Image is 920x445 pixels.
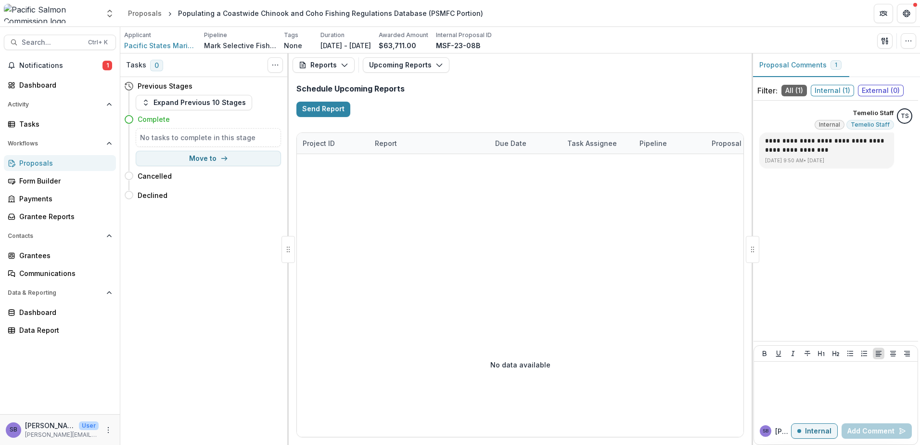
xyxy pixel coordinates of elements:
[4,77,116,93] a: Dashboard
[791,423,838,439] button: Internal
[86,37,110,48] div: Ctrl + K
[19,211,108,222] div: Grantee Reports
[811,85,854,96] span: Internal ( 1 )
[297,138,341,148] div: Project ID
[320,40,371,51] p: [DATE] - [DATE]
[8,140,102,147] span: Workflows
[320,31,345,39] p: Duration
[124,40,196,51] a: Pacific States Marine Fisheries Commission
[805,427,831,435] p: Internal
[19,176,108,186] div: Form Builder
[297,133,369,154] div: Project ID
[901,113,909,119] div: Temelio Staff
[835,62,837,68] span: 1
[752,53,849,77] button: Proposal Comments
[562,138,623,148] div: Task Assignee
[124,6,166,20] a: Proposals
[436,31,492,39] p: Internal Proposal ID
[763,429,768,433] div: Sascha Bendt
[489,133,562,154] div: Due Date
[4,155,116,171] a: Proposals
[136,151,281,166] button: Move to
[138,190,167,200] h4: Declined
[8,289,102,296] span: Data & Reporting
[816,348,827,359] button: Heading 1
[369,138,403,148] div: Report
[775,426,791,436] p: [PERSON_NAME]
[363,57,449,73] button: Upcoming Reports
[19,268,108,278] div: Communications
[296,102,350,117] button: Send Report
[4,136,116,151] button: Open Workflows
[887,348,899,359] button: Align Center
[8,233,102,239] span: Contacts
[853,108,894,118] p: Temelio Staff
[634,138,673,148] div: Pipeline
[19,158,108,168] div: Proposals
[124,6,487,20] nav: breadcrumb
[19,119,108,129] div: Tasks
[4,97,116,112] button: Open Activity
[268,57,283,73] button: Toggle View Cancelled Tasks
[4,58,116,73] button: Notifications1
[4,285,116,301] button: Open Data & Reporting
[562,133,634,154] div: Task Assignee
[102,424,114,436] button: More
[4,116,116,132] a: Tasks
[842,423,912,439] button: Add Comment
[4,228,116,244] button: Open Contacts
[4,173,116,189] a: Form Builder
[379,40,416,51] p: $63,711.00
[25,420,75,431] p: [PERSON_NAME]
[124,31,151,39] p: Applicant
[136,95,252,110] button: Expand Previous 10 Stages
[296,84,744,93] h2: Schedule Upcoming Reports
[128,8,162,18] div: Proposals
[781,85,807,96] span: All ( 1 )
[830,348,842,359] button: Heading 2
[150,60,163,71] span: 0
[19,80,108,90] div: Dashboard
[706,133,826,154] div: Proposal
[284,31,298,39] p: Tags
[901,348,913,359] button: Align Right
[178,8,483,18] div: Populating a Coastwide Chinook and Coho Fishing Regulations Database (PSMFC Portion)
[4,304,116,320] a: Dashboard
[8,101,102,108] span: Activity
[858,85,904,96] span: External ( 0 )
[844,348,856,359] button: Bullet List
[436,40,480,51] p: MSF-23-08B
[138,114,170,124] h4: Complete
[25,431,99,439] p: [PERSON_NAME][EMAIL_ADDRESS][DOMAIN_NAME]
[4,265,116,281] a: Communications
[851,121,890,128] span: Temelio Staff
[204,40,276,51] p: Mark Selective Fishery Fund
[4,322,116,338] a: Data Report
[10,427,17,433] div: Sascha Bendt
[369,133,489,154] div: Report
[765,157,888,164] p: [DATE] 9:50 AM • [DATE]
[19,307,108,317] div: Dashboard
[19,194,108,204] div: Payments
[103,4,116,23] button: Open entity switcher
[102,61,112,70] span: 1
[138,81,192,91] h4: Previous Stages
[773,348,784,359] button: Underline
[4,35,116,50] button: Search...
[22,39,82,47] span: Search...
[634,133,706,154] div: Pipeline
[706,138,747,148] div: Proposal
[490,360,550,370] p: No data available
[819,121,840,128] span: Internal
[140,132,277,143] h5: No tasks to complete in this stage
[284,40,302,51] p: None
[802,348,813,359] button: Strike
[79,421,99,430] p: User
[873,348,884,359] button: Align Left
